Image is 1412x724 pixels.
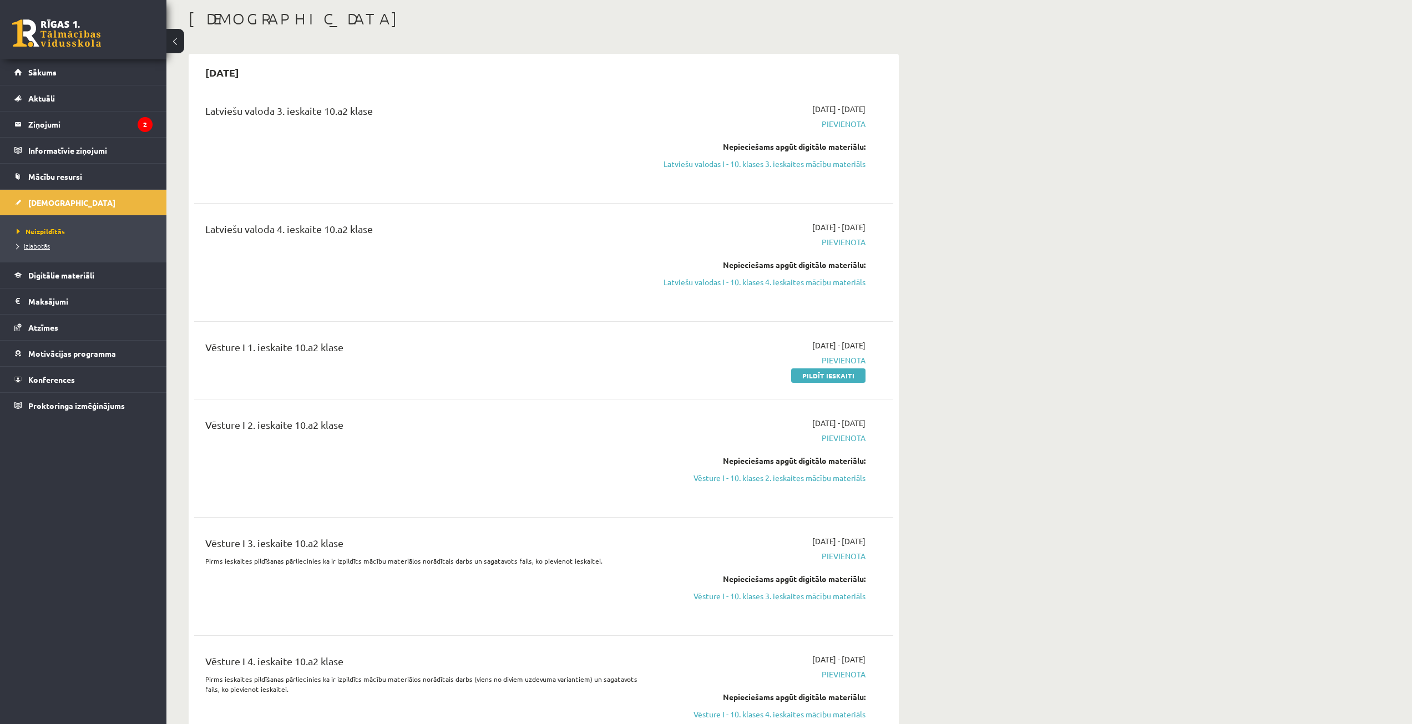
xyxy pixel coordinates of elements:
span: Pievienota [656,432,866,444]
span: [DATE] - [DATE] [812,654,866,665]
span: [DATE] - [DATE] [812,221,866,233]
span: Proktoringa izmēģinājums [28,401,125,411]
p: Pirms ieskaites pildīšanas pārliecinies ka ir izpildīts mācību materiālos norādītais darbs un sag... [205,556,640,566]
a: Digitālie materiāli [14,262,153,288]
span: [DEMOGRAPHIC_DATA] [28,198,115,207]
div: Nepieciešams apgūt digitālo materiālu: [656,691,866,703]
h2: [DATE] [194,59,250,85]
span: [DATE] - [DATE] [812,340,866,351]
span: Konferences [28,374,75,384]
h1: [DEMOGRAPHIC_DATA] [189,9,899,28]
div: Vēsture I 1. ieskaite 10.a2 klase [205,340,640,360]
a: Proktoringa izmēģinājums [14,393,153,418]
a: Rīgas 1. Tālmācības vidusskola [12,19,101,47]
span: Izlabotās [17,241,50,250]
span: Aktuāli [28,93,55,103]
span: Pievienota [656,355,866,366]
a: Pildīt ieskaiti [791,368,866,383]
a: Vēsture I - 10. klases 2. ieskaites mācību materiāls [656,472,866,484]
div: Latviešu valoda 3. ieskaite 10.a2 klase [205,103,640,124]
legend: Ziņojumi [28,112,153,137]
div: Nepieciešams apgūt digitālo materiālu: [656,259,866,271]
legend: Informatīvie ziņojumi [28,138,153,163]
div: Nepieciešams apgūt digitālo materiālu: [656,141,866,153]
span: Neizpildītās [17,227,65,236]
div: Vēsture I 4. ieskaite 10.a2 klase [205,654,640,674]
a: Konferences [14,367,153,392]
span: Pievienota [656,550,866,562]
a: Informatīvie ziņojumi [14,138,153,163]
a: Vēsture I - 10. klases 4. ieskaites mācību materiāls [656,708,866,720]
div: Nepieciešams apgūt digitālo materiālu: [656,573,866,585]
div: Vēsture I 3. ieskaite 10.a2 klase [205,535,640,556]
span: [DATE] - [DATE] [812,535,866,547]
p: Pirms ieskaites pildīšanas pārliecinies ka ir izpildīts mācību materiālos norādītais darbs (viens... [205,674,640,694]
span: Motivācijas programma [28,348,116,358]
div: Latviešu valoda 4. ieskaite 10.a2 klase [205,221,640,242]
span: Pievienota [656,236,866,248]
a: [DEMOGRAPHIC_DATA] [14,190,153,215]
a: Vēsture I - 10. klases 3. ieskaites mācību materiāls [656,590,866,602]
a: Mācību resursi [14,164,153,189]
a: Sākums [14,59,153,85]
a: Neizpildītās [17,226,155,236]
span: Mācību resursi [28,171,82,181]
a: Latviešu valodas I - 10. klases 3. ieskaites mācību materiāls [656,158,866,170]
span: Digitālie materiāli [28,270,94,280]
a: Izlabotās [17,241,155,251]
span: Pievienota [656,669,866,680]
span: Pievienota [656,118,866,130]
span: [DATE] - [DATE] [812,417,866,429]
span: Sākums [28,67,57,77]
a: Latviešu valodas I - 10. klases 4. ieskaites mācību materiāls [656,276,866,288]
span: Atzīmes [28,322,58,332]
span: [DATE] - [DATE] [812,103,866,115]
div: Vēsture I 2. ieskaite 10.a2 klase [205,417,640,438]
a: Ziņojumi2 [14,112,153,137]
legend: Maksājumi [28,288,153,314]
a: Atzīmes [14,315,153,340]
a: Maksājumi [14,288,153,314]
a: Motivācijas programma [14,341,153,366]
i: 2 [138,117,153,132]
div: Nepieciešams apgūt digitālo materiālu: [656,455,866,467]
a: Aktuāli [14,85,153,111]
